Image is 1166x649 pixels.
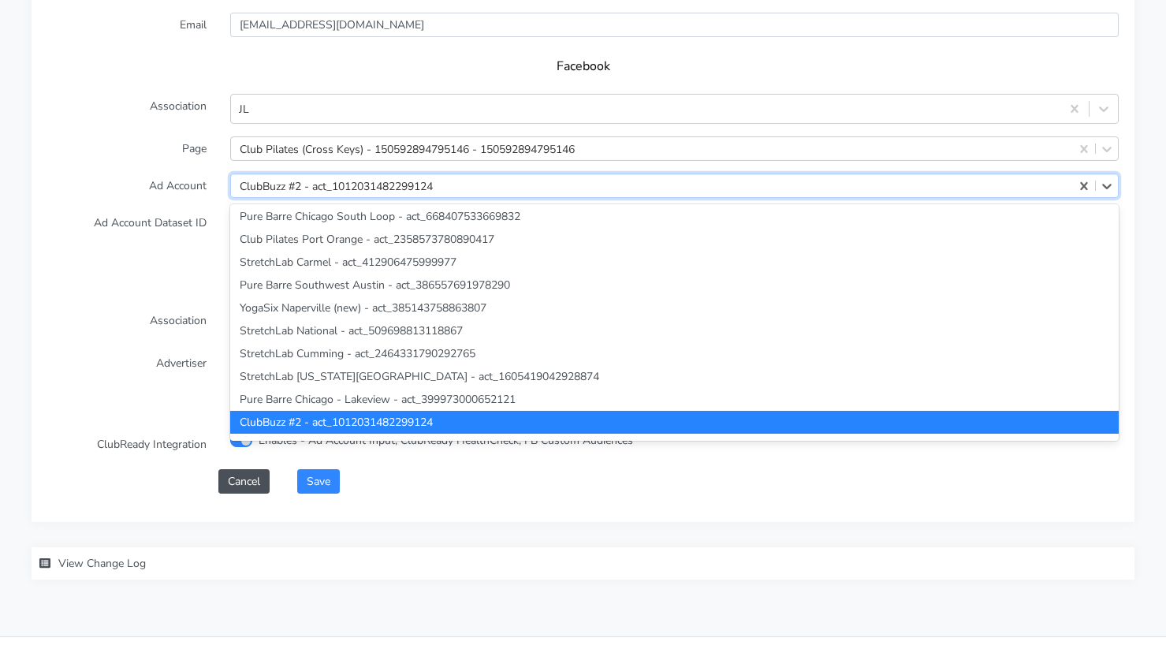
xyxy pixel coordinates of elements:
div: Pure Barre Chicago Lincoln Square - act_680294149157049 [230,434,1119,457]
input: Enter Email ... [230,13,1119,37]
div: ClubBuzz #2 - act_1012031482299124 [240,177,433,194]
div: Club Pilates (Cross Keys) - 150592894795146 - 150592894795146 [240,140,575,157]
div: StretchLab National - act_509698813118867 [230,319,1119,342]
button: Save [297,469,340,494]
div: Pure Barre Southwest Austin - act_386557691978290 [230,274,1119,297]
label: Association [35,94,218,124]
button: Cancel [218,469,270,494]
h5: Settings [63,397,1103,412]
label: Advertiser [35,351,218,375]
span: View Change Log [58,556,146,571]
h5: Facebook [63,59,1103,74]
label: ClubReady Integration [35,432,218,457]
label: Ad Account [35,173,218,198]
h5: TikTok [63,274,1103,289]
div: Pure Barre Chicago - Lakeview - act_399973000652121 [230,388,1119,411]
div: JL [239,101,249,117]
div: Club Pilates Port Orange - act_2358573780890417 [230,228,1119,251]
label: Ad Account Dataset ID [35,211,218,252]
label: Email [35,13,218,37]
div: StretchLab [US_STATE][GEOGRAPHIC_DATA] - act_1605419042928874 [230,365,1119,388]
div: Pure Barre Chicago South Loop - act_668407533669832 [230,205,1119,228]
div: YogaSix Naperville (new) - act_385143758863807 [230,297,1119,319]
div: StretchLab Cumming - act_2464331790292765 [230,342,1119,365]
label: Association [35,308,218,338]
div: ClubBuzz #2 - act_1012031482299124 [230,411,1119,434]
label: Page [35,136,218,161]
div: StretchLab Carmel - act_412906475999977 [230,251,1119,274]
